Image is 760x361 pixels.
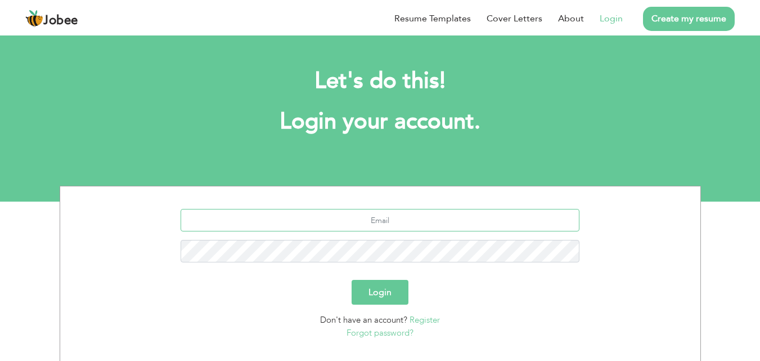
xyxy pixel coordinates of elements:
a: About [558,12,584,25]
a: Cover Letters [487,12,542,25]
h2: Let's do this! [77,66,684,96]
input: Email [181,209,579,231]
a: Jobee [25,10,78,28]
a: Register [410,314,440,326]
a: Login [600,12,623,25]
img: jobee.io [25,10,43,28]
a: Resume Templates [394,12,471,25]
span: Don't have an account? [320,314,407,326]
h1: Login your account. [77,107,684,136]
span: Jobee [43,15,78,27]
a: Create my resume [643,7,735,31]
button: Login [352,280,408,305]
a: Forgot password? [347,327,413,338]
